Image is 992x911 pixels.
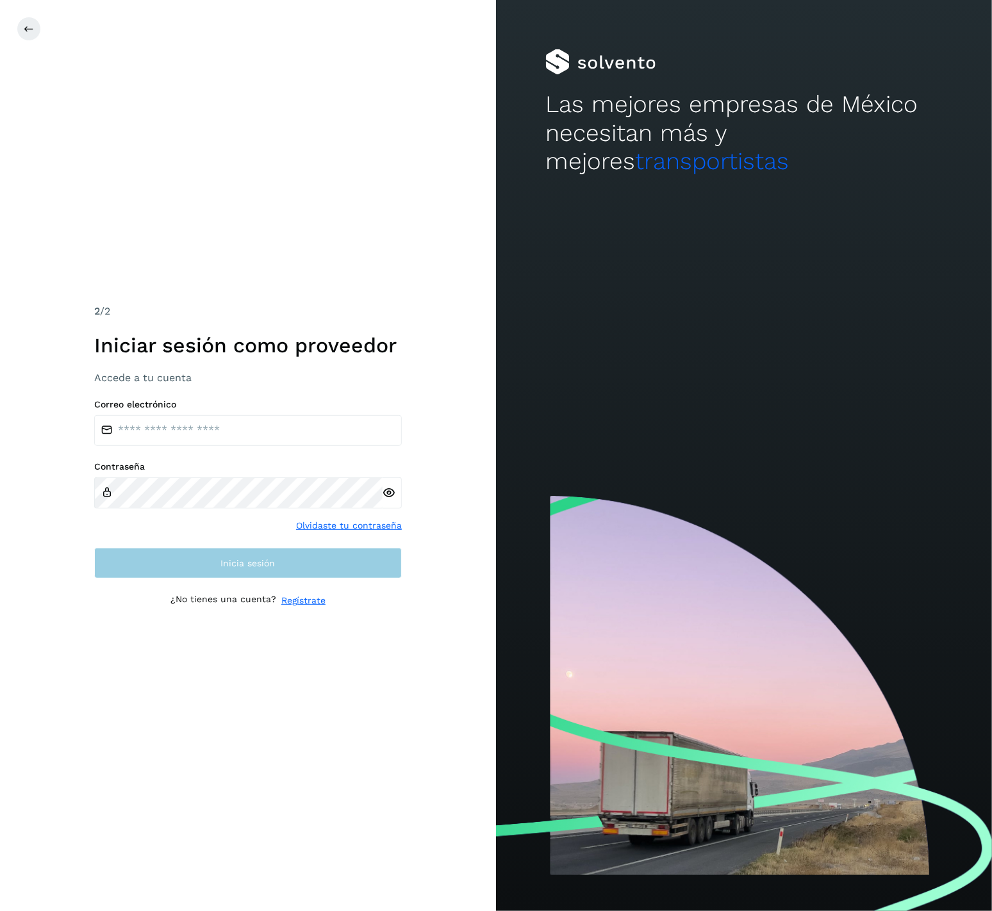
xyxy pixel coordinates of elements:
h2: Las mejores empresas de México necesitan más y mejores [545,90,942,176]
button: Inicia sesión [94,548,402,579]
h1: Iniciar sesión como proveedor [94,333,402,357]
label: Contraseña [94,461,402,472]
p: ¿No tienes una cuenta? [170,594,276,607]
label: Correo electrónico [94,399,402,410]
span: Inicia sesión [221,559,276,568]
a: Regístrate [281,594,326,607]
span: transportistas [635,147,789,175]
h3: Accede a tu cuenta [94,372,402,384]
span: 2 [94,305,100,317]
div: /2 [94,304,402,319]
a: Olvidaste tu contraseña [296,519,402,532]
